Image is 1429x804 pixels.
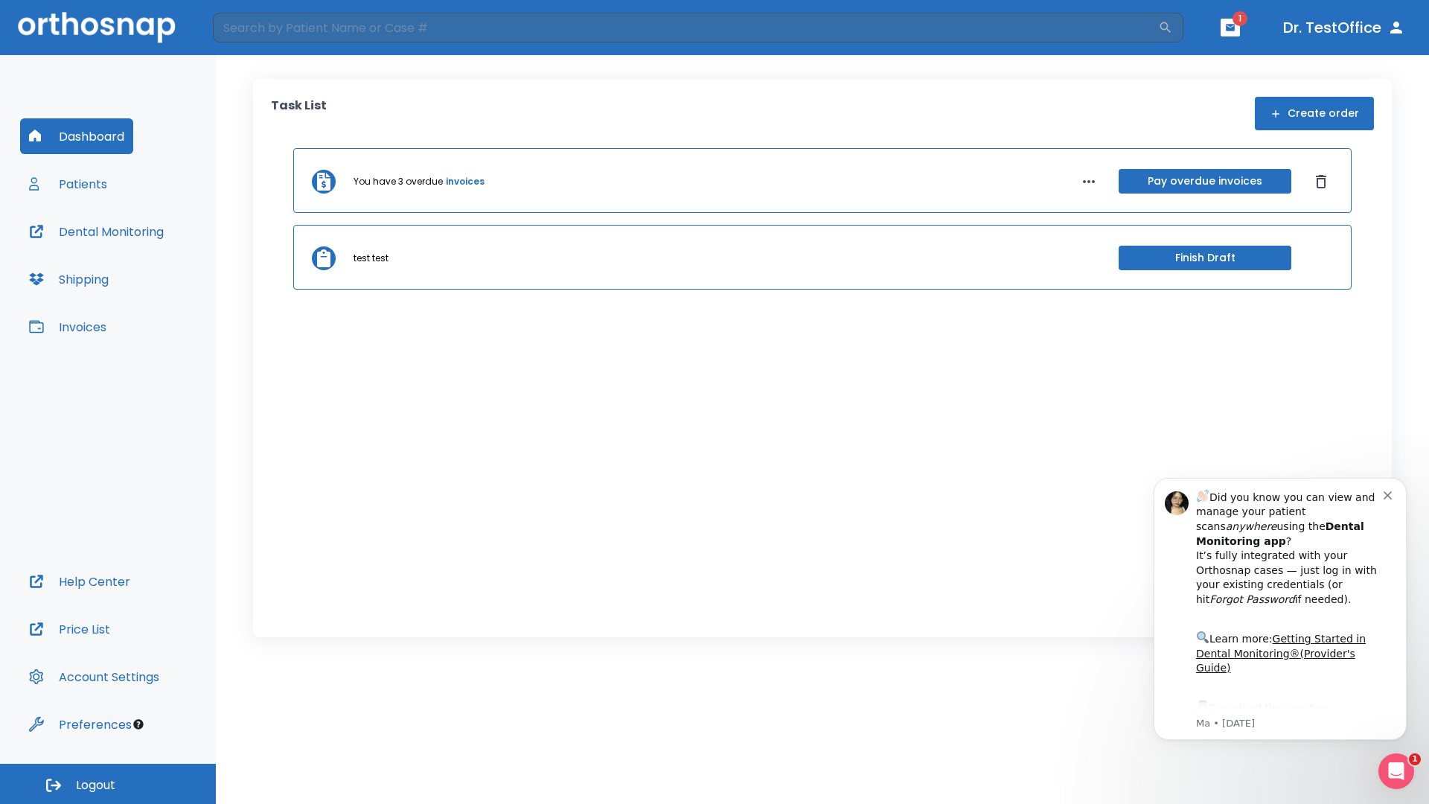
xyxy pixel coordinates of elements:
[271,97,327,130] p: Task List
[1255,97,1374,130] button: Create order
[1277,14,1411,41] button: Dr. TestOffice
[18,12,176,42] img: Orthosnap
[65,243,252,319] div: Download the app: | ​ Let us know if you need help getting started!
[20,659,168,695] button: Account Settings
[1409,753,1421,765] span: 1
[252,32,264,44] button: Dismiss notification
[1309,170,1333,194] button: Dismiss
[1233,11,1247,26] span: 1
[354,175,443,188] p: You have 3 overdue
[132,718,145,731] div: Tooltip anchor
[213,13,1158,42] input: Search by Patient Name or Case #
[1378,753,1414,789] iframe: Intercom live chat
[354,252,389,265] p: test test
[65,246,197,273] a: App Store
[446,175,485,188] a: invoices
[20,706,141,742] button: Preferences
[1119,246,1291,270] button: Finish Draft
[65,261,252,275] p: Message from Ma, sent 1w ago
[20,166,116,202] button: Patients
[20,261,118,297] button: Shipping
[20,611,119,647] button: Price List
[20,564,139,599] button: Help Center
[1131,456,1429,764] iframe: Intercom notifications message
[20,118,133,154] button: Dashboard
[20,309,115,345] button: Invoices
[76,777,115,794] span: Logout
[1119,169,1291,194] button: Pay overdue invoices
[20,214,173,249] button: Dental Monitoring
